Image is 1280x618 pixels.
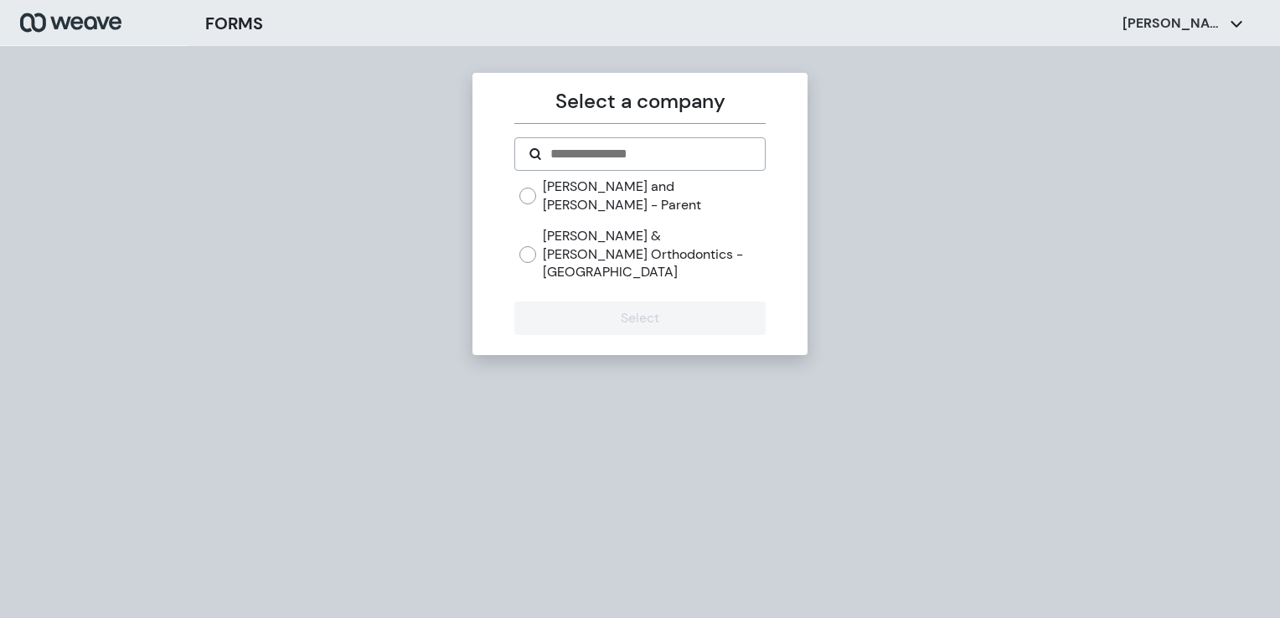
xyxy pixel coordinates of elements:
[543,227,765,281] label: [PERSON_NAME] & [PERSON_NAME] Orthodontics - [GEOGRAPHIC_DATA]
[514,301,765,335] button: Select
[205,11,263,36] h3: FORMS
[1123,14,1223,33] p: [PERSON_NAME]
[549,144,751,164] input: Search
[514,86,765,116] p: Select a company
[543,178,765,214] label: [PERSON_NAME] and [PERSON_NAME] - Parent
